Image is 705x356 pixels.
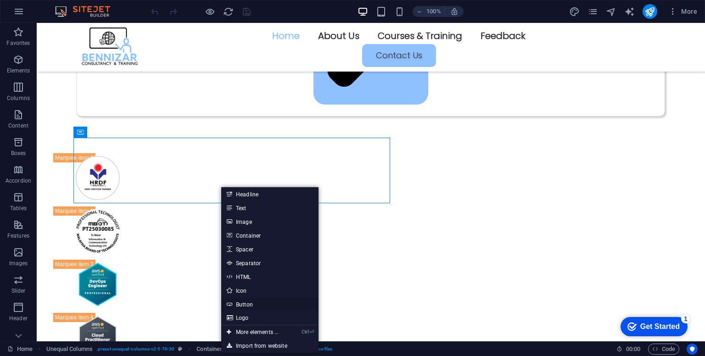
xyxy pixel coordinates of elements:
button: pages [587,6,599,17]
i: ⏎ [310,329,314,335]
img: Editor Logo [53,6,122,17]
p: Images [9,260,28,267]
p: Tables [10,205,27,212]
button: reload [223,6,234,17]
p: Elements [7,67,30,74]
span: 00 00 [626,344,640,355]
a: Image [221,215,319,228]
p: Header [9,315,28,322]
p: Boxes [11,150,26,157]
span: . preset-unequal-columns-v2-5-70-30 [96,344,174,355]
p: Accordion [6,177,31,184]
a: Container [221,228,319,242]
a: Import from website [221,339,319,353]
p: Favorites [6,39,30,47]
button: More [665,4,701,19]
button: Click here to leave preview mode and continue editing [204,6,215,17]
h6: Session time [616,344,641,355]
a: Spacer [221,242,319,256]
span: Click to select. Double-click to edit [196,344,222,355]
div: Get Started [25,10,64,18]
span: . unequal-columns-box .unequal-columns-box-flex [226,344,332,355]
p: Features [7,232,29,239]
i: AI Writer [624,6,635,17]
button: navigator [606,6,617,17]
a: Logo [221,311,319,325]
button: text_generator [624,6,635,17]
nav: breadcrumb [46,344,333,355]
span: Code [652,344,675,355]
a: HTML [221,270,319,284]
span: Click to select. Double-click to edit [46,344,93,355]
a: Separator [221,256,319,270]
button: publish [643,4,657,19]
a: Headline [221,187,319,201]
i: Ctrl [302,329,309,335]
a: Ctrl⏎More elements ... [221,325,284,339]
a: Button [221,297,319,311]
p: Columns [7,95,30,102]
div: 1 [66,2,75,11]
a: Click to cancel selection. Double-click to open Pages [7,344,33,355]
p: Content [8,122,28,129]
button: 100% [413,6,445,17]
i: Design (Ctrl+Alt+Y) [569,6,580,17]
a: Icon [221,284,319,297]
button: Usercentrics [687,344,698,355]
div: Get Started 1 items remaining, 80% complete [5,5,72,24]
i: Reload page [223,6,234,17]
button: Code [648,344,679,355]
i: Publish [644,6,655,17]
p: Slider [11,287,26,295]
i: This element is a customizable preset [178,346,182,351]
button: design [569,6,580,17]
a: Text [221,201,319,215]
i: On resize automatically adjust zoom level to fit chosen device. [450,7,459,16]
h6: 100% [426,6,441,17]
span: More [668,7,697,16]
i: Navigator [606,6,616,17]
i: Pages (Ctrl+Alt+S) [587,6,598,17]
span: : [632,345,634,352]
